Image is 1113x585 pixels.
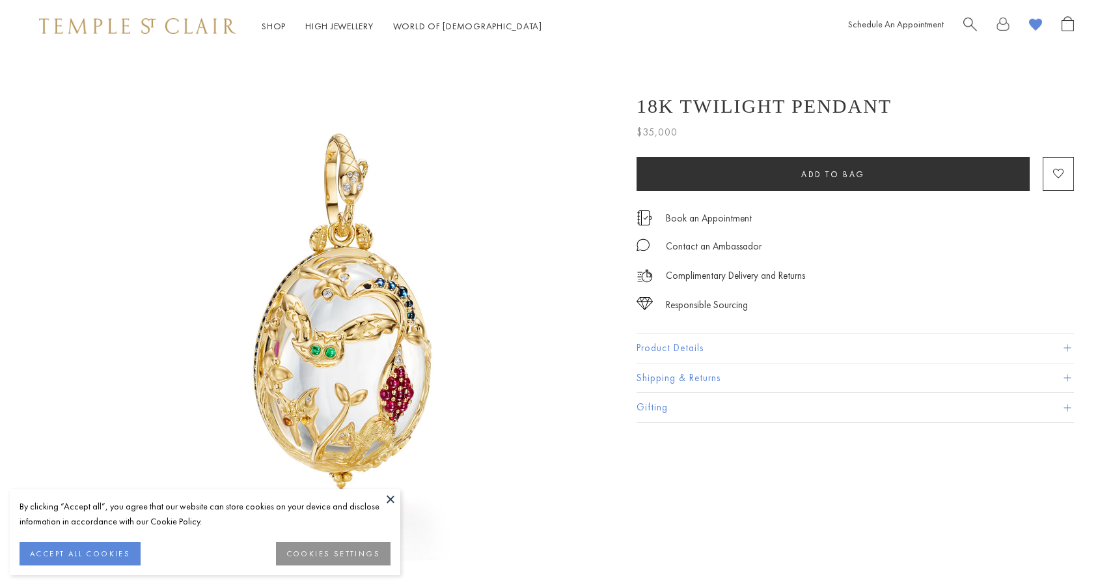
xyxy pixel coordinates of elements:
div: Contact an Ambassador [666,238,762,255]
img: icon_sourcing.svg [637,297,653,310]
a: ShopShop [262,20,286,32]
a: High JewelleryHigh Jewellery [305,20,374,32]
span: Add to bag [801,169,865,180]
a: World of [DEMOGRAPHIC_DATA]World of [DEMOGRAPHIC_DATA] [393,20,542,32]
button: ACCEPT ALL COOKIES [20,542,141,565]
img: icon_appointment.svg [637,210,652,225]
button: Gifting [637,393,1074,422]
span: $35,000 [637,124,678,141]
a: Open Shopping Bag [1062,16,1074,36]
button: Add to bag [637,157,1030,191]
button: Shipping & Returns [637,364,1074,393]
nav: Main navigation [262,18,542,35]
img: Temple St. Clair [39,18,236,34]
img: icon_delivery.svg [637,268,653,284]
h1: 18K Twilight Pendant [637,95,892,117]
button: COOKIES SETTINGS [276,542,391,565]
div: Responsible Sourcing [666,297,748,313]
a: Schedule An Appointment [848,18,944,30]
a: View Wishlist [1029,16,1042,36]
img: 18K Twilight Pendant [85,52,605,573]
div: By clicking “Accept all”, you agree that our website can store cookies on your device and disclos... [20,499,391,529]
img: MessageIcon-01_2.svg [637,238,650,251]
p: Complimentary Delivery and Returns [666,268,805,284]
a: Search [963,16,977,36]
button: Product Details [637,334,1074,363]
a: Book an Appointment [666,211,752,225]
